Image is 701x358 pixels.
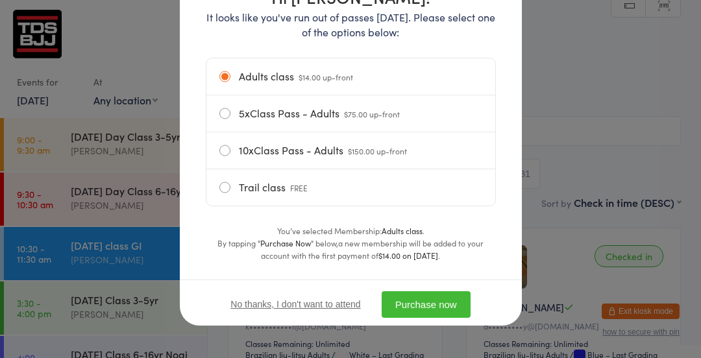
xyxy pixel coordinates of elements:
[261,237,484,261] span: a new membership will be added to your account with the first payment of .
[206,237,496,261] div: By tapping " " below,
[378,250,438,261] strong: $14.00 on [DATE]
[219,169,482,206] label: Trail class
[260,237,311,248] strong: Purchase Now
[219,95,482,132] label: 5xClass Pass - Adults
[206,224,496,237] div: You’ve selected Membership: .
[219,58,482,95] label: Adults class
[206,10,496,40] p: It looks like you've run out of passes [DATE]. Please select one of the options below:
[382,291,471,318] button: Purchase now
[382,225,423,236] strong: Adults class
[344,108,400,119] span: $75.00 up-front
[348,145,407,156] span: $150.00 up-front
[230,299,360,309] button: No thanks, I don't want to attend
[290,182,308,193] span: FREE
[219,132,482,169] label: 10xClass Pass - Adults
[299,71,353,82] span: $14.00 up-front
